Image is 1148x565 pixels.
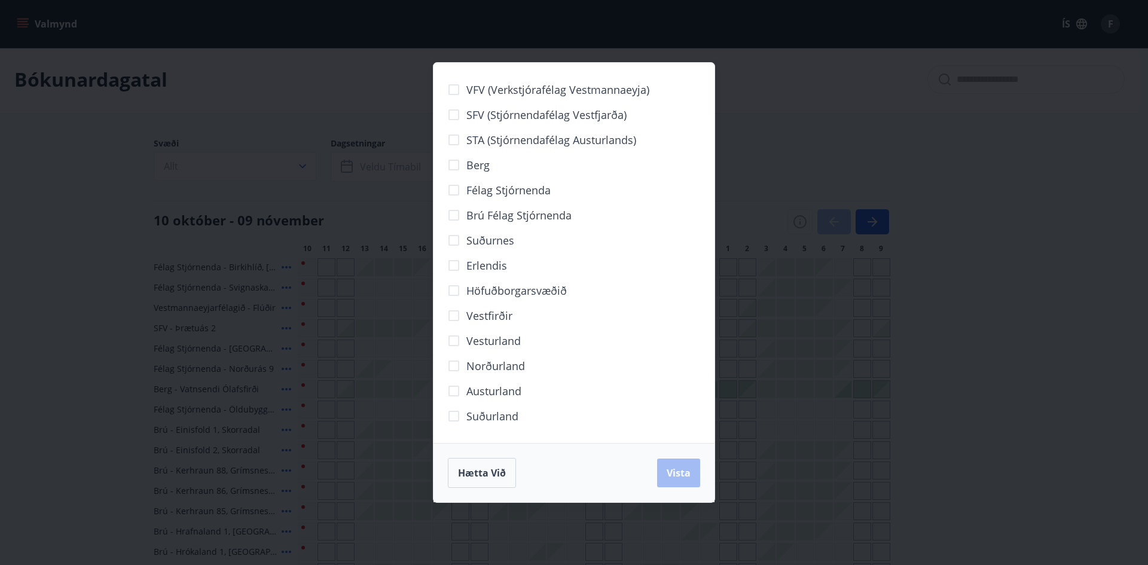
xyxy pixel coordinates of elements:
[448,458,516,488] button: Hætta við
[466,308,512,323] span: Vestfirðir
[466,358,525,374] span: Norðurland
[466,233,514,248] span: Suðurnes
[466,107,627,123] span: SFV (Stjórnendafélag Vestfjarða)
[458,466,506,480] span: Hætta við
[466,182,551,198] span: Félag stjórnenda
[466,383,521,399] span: Austurland
[466,157,490,173] span: Berg
[466,408,518,424] span: Suðurland
[466,258,507,273] span: Erlendis
[466,333,521,349] span: Vesturland
[466,207,572,223] span: Brú félag stjórnenda
[466,283,567,298] span: Höfuðborgarsvæðið
[466,82,649,97] span: VFV (Verkstjórafélag Vestmannaeyja)
[466,132,636,148] span: STA (Stjórnendafélag Austurlands)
